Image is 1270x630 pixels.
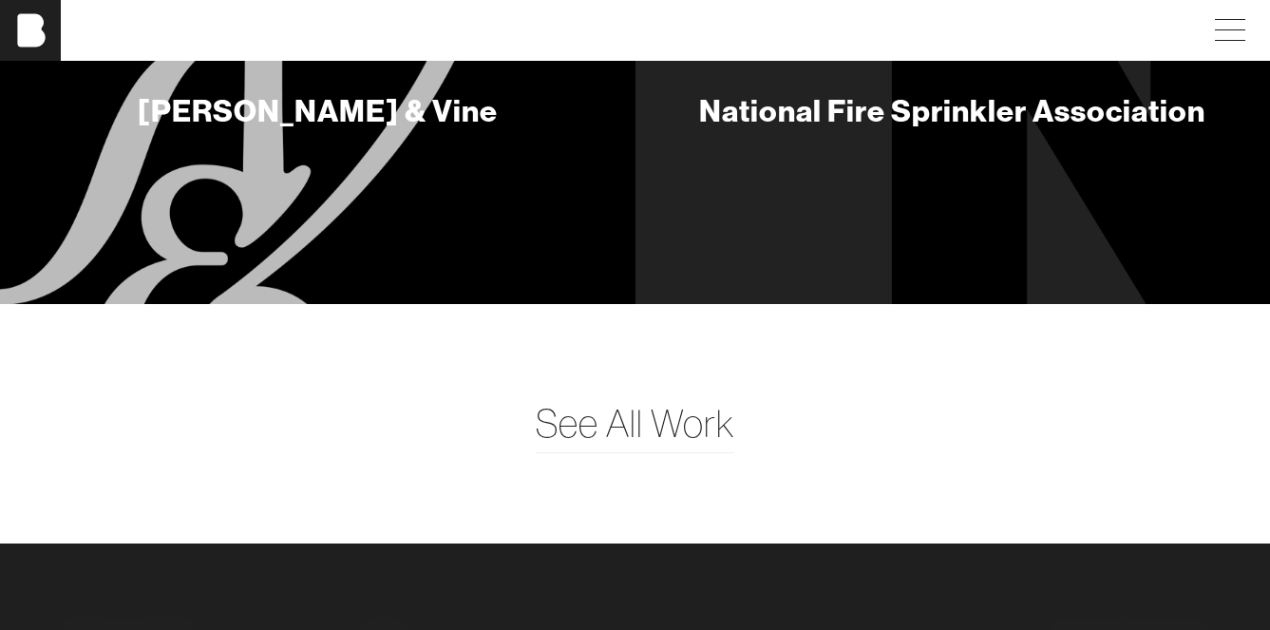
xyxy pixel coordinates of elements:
[138,91,498,129] div: [PERSON_NAME] & Vine
[536,395,734,452] a: See All Work
[699,91,1205,129] div: National Fire Sprinkler Association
